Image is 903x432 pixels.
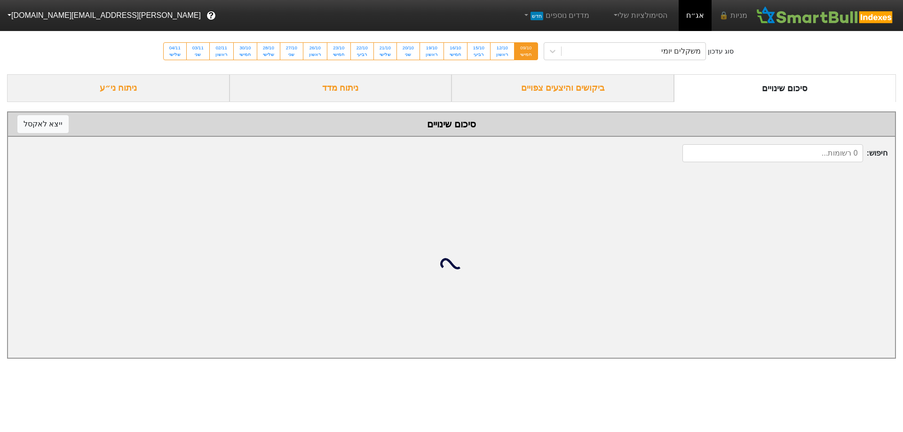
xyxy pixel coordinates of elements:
[239,45,251,51] div: 30/10
[608,6,671,25] a: הסימולציות שלי
[473,51,484,58] div: רביעי
[169,45,181,51] div: 04/11
[496,51,508,58] div: ראשון
[192,51,204,58] div: שני
[520,51,532,58] div: חמישי
[473,45,484,51] div: 15/10
[426,45,438,51] div: 19/10
[309,51,321,58] div: ראשון
[192,45,204,51] div: 03/11
[520,45,532,51] div: 09/10
[7,74,230,102] div: ניתוח ני״ע
[263,45,274,51] div: 28/10
[440,252,463,275] img: loading...
[333,45,345,51] div: 23/10
[380,45,391,51] div: 21/10
[661,46,701,57] div: משקלים יומי
[450,51,461,58] div: חמישי
[531,12,543,20] span: חדש
[708,47,734,56] div: סוג עדכון
[215,45,228,51] div: 02/11
[403,51,414,58] div: שני
[426,51,438,58] div: ראשון
[230,74,452,102] div: ניתוח מדד
[239,51,251,58] div: חמישי
[451,74,674,102] div: ביקושים והיצעים צפויים
[333,51,345,58] div: חמישי
[755,6,895,25] img: SmartBull
[674,74,896,102] div: סיכום שינויים
[496,45,508,51] div: 12/10
[286,51,297,58] div: שני
[682,144,887,162] span: חיפוש :
[356,51,368,58] div: רביעי
[403,45,414,51] div: 20/10
[169,51,181,58] div: שלישי
[380,51,391,58] div: שלישי
[286,45,297,51] div: 27/10
[263,51,274,58] div: שלישי
[309,45,321,51] div: 26/10
[682,144,863,162] input: 0 רשומות...
[17,117,886,131] div: סיכום שינויים
[356,45,368,51] div: 22/10
[518,6,593,25] a: מדדים נוספיםחדש
[208,9,214,22] span: ?
[450,45,461,51] div: 16/10
[17,115,69,133] button: ייצא לאקסל
[215,51,228,58] div: ראשון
